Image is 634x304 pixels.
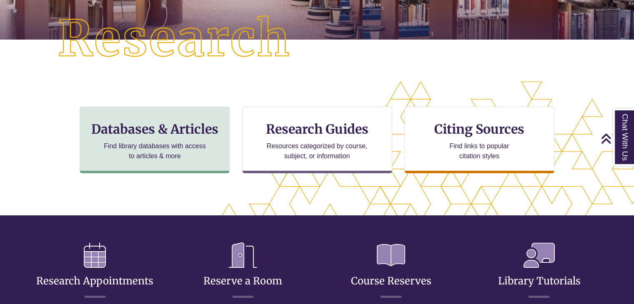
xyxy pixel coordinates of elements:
a: Research Appointments [36,254,153,287]
h3: Databases & Articles [87,121,223,137]
a: Reserve a Room [203,254,282,287]
h3: Research Guides [249,121,385,137]
a: Back to Top [601,133,632,144]
p: Find library databases with access to articles & more [100,141,209,161]
a: Library Tutorials [498,254,580,287]
a: Databases & Articles Find library databases with access to articles & more [80,107,230,173]
a: Citing Sources Find links to popular citation styles [404,107,554,173]
h3: Citing Sources [429,121,530,137]
p: Find links to popular citation styles [439,141,520,161]
a: Research Guides Resources categorized by course, subject, or information [242,107,392,173]
a: Course Reserves [351,254,431,287]
p: Resources categorized by course, subject, or information [263,141,371,161]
